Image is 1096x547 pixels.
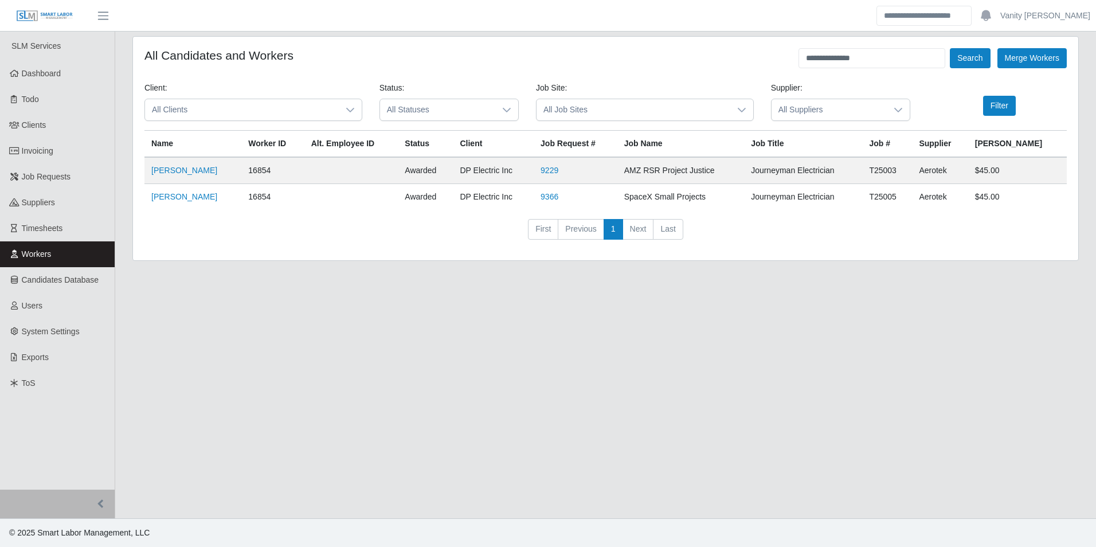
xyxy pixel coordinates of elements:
th: Supplier [912,131,968,158]
td: Journeyman Electrician [744,184,862,210]
a: 9366 [541,192,558,201]
th: Job # [862,131,912,158]
td: DP Electric Inc [453,157,534,184]
th: Worker ID [241,131,304,158]
button: Merge Workers [997,48,1067,68]
span: Users [22,301,43,310]
span: Exports [22,353,49,362]
span: All Job Sites [537,99,730,120]
td: SpaceX Small Projects [617,184,744,210]
td: 16854 [241,184,304,210]
span: All Statuses [380,99,495,120]
td: T25005 [862,184,912,210]
span: ToS [22,378,36,388]
th: Status [398,131,453,158]
button: Search [950,48,990,68]
span: Todo [22,95,39,104]
button: Filter [983,96,1016,116]
a: [PERSON_NAME] [151,192,217,201]
span: © 2025 Smart Labor Management, LLC [9,528,150,537]
img: SLM Logo [16,10,73,22]
td: 16854 [241,157,304,184]
span: Timesheets [22,224,63,233]
th: Alt. Employee ID [304,131,398,158]
td: Aerotek [912,184,968,210]
span: All Clients [145,99,339,120]
td: AMZ RSR Project Justice [617,157,744,184]
td: Journeyman Electrician [744,157,862,184]
th: Name [144,131,241,158]
td: T25003 [862,157,912,184]
td: DP Electric Inc [453,184,534,210]
th: [PERSON_NAME] [968,131,1067,158]
td: $45.00 [968,184,1067,210]
label: Supplier: [771,82,803,94]
th: Client [453,131,534,158]
a: 1 [604,219,623,240]
span: SLM Services [11,41,61,50]
label: Status: [379,82,405,94]
th: Job Name [617,131,744,158]
th: Job Request # [534,131,617,158]
label: Job Site: [536,82,567,94]
span: Job Requests [22,172,71,181]
label: Client: [144,82,167,94]
input: Search [876,6,972,26]
span: Dashboard [22,69,61,78]
span: Workers [22,249,52,259]
td: awarded [398,184,453,210]
a: [PERSON_NAME] [151,166,217,175]
a: Vanity [PERSON_NAME] [1000,10,1090,22]
nav: pagination [144,219,1067,249]
td: Aerotek [912,157,968,184]
h4: All Candidates and Workers [144,48,293,62]
a: 9229 [541,166,558,175]
span: Invoicing [22,146,53,155]
span: Suppliers [22,198,55,207]
td: awarded [398,157,453,184]
span: System Settings [22,327,80,336]
th: Job Title [744,131,862,158]
span: Clients [22,120,46,130]
span: All Suppliers [772,99,887,120]
td: $45.00 [968,157,1067,184]
span: Candidates Database [22,275,99,284]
